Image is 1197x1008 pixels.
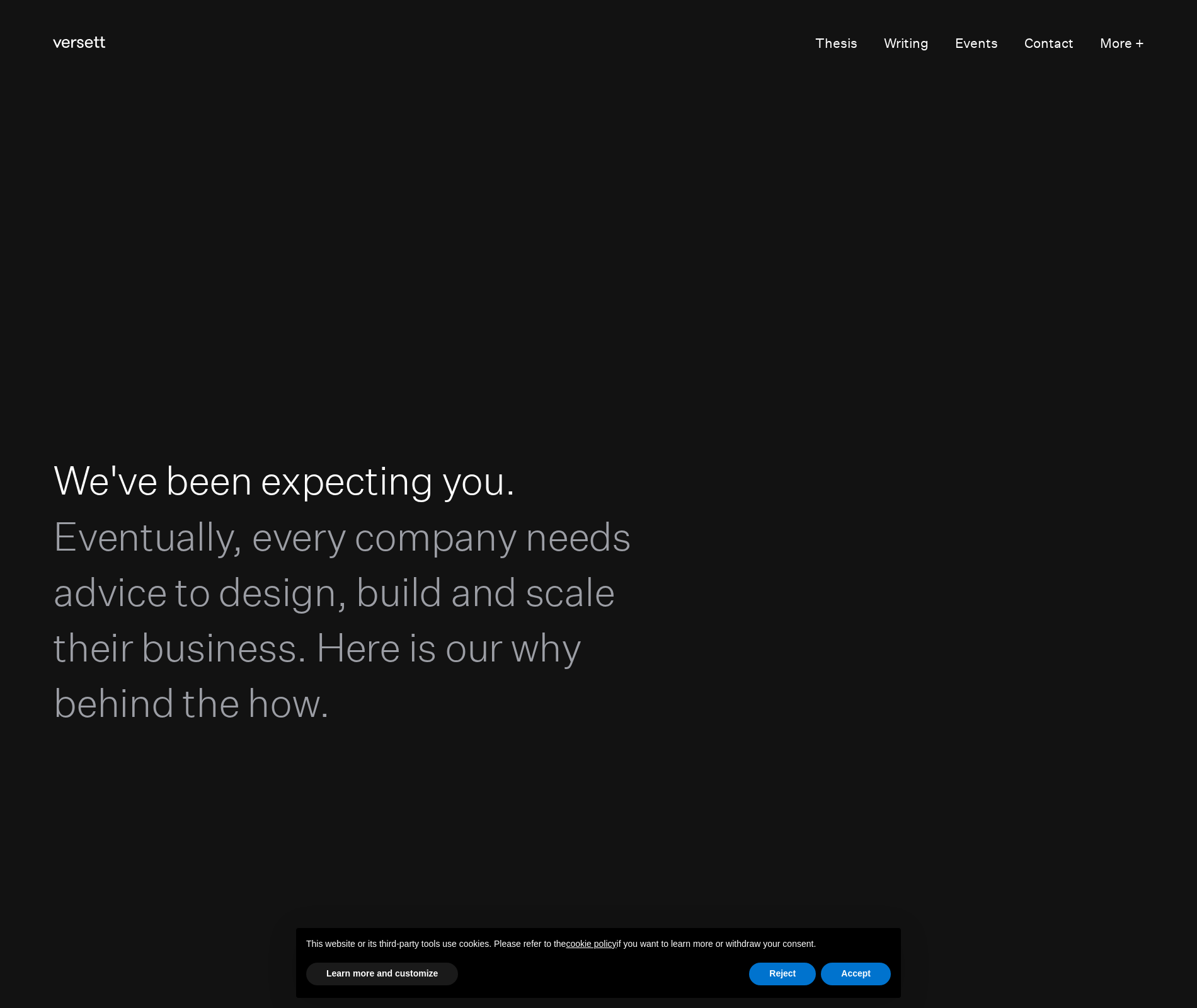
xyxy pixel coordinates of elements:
div: This website or its third-party tools use cookies. Please refer to the if you want to learn more ... [296,928,901,961]
button: Reject [749,963,816,985]
a: Writing [884,31,929,57]
a: Contact [1024,31,1074,57]
a: cookie policy [566,939,616,949]
a: Events [955,31,998,57]
span: Eventually, every company needs advice to design, build and scale their business. Here is our why... [53,513,631,726]
h1: We've been expecting you. [53,452,689,730]
a: Thesis [815,31,857,57]
button: More + [1100,31,1144,57]
button: Learn more and customize [306,963,458,985]
button: Accept [821,963,891,985]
